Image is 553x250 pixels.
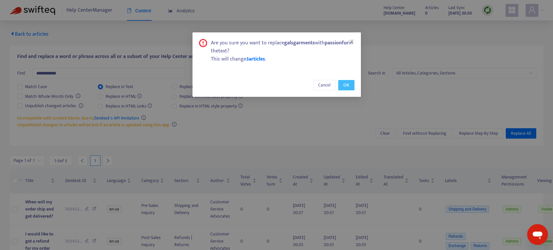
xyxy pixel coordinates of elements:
div: Are you sure you want to replace with in the text ? [211,39,354,55]
button: OK [338,80,354,90]
button: Cancel [313,80,336,90]
span: Cancel [318,82,330,89]
b: passionfur [325,39,349,47]
button: Close [348,38,355,45]
span: close [349,39,354,44]
span: 3 articles [246,55,265,63]
b: galsgarments [284,39,315,47]
iframe: Button to launch messaging window [527,224,548,245]
div: This will change . [211,55,354,63]
span: OK [343,82,349,89]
